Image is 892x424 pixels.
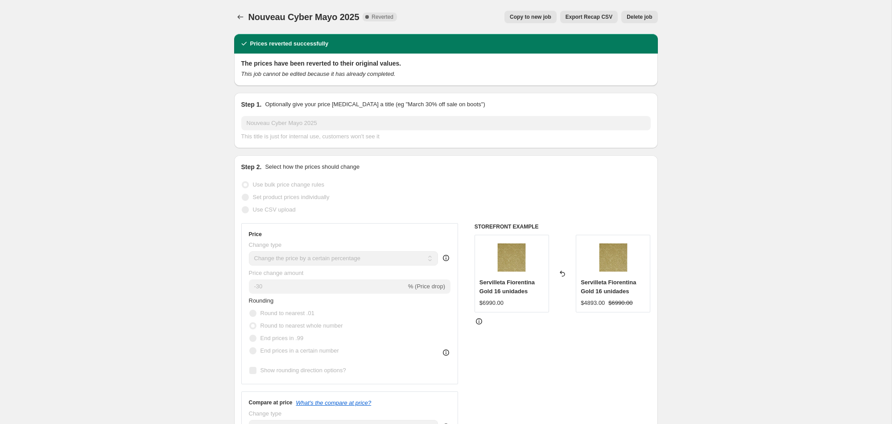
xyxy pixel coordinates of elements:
[241,100,262,109] h2: Step 1.
[479,299,504,308] div: $6990.00
[494,240,529,275] img: EH-74389_b-FiorentinaUNIgold_80x.jpg
[566,13,612,21] span: Export Recap CSV
[608,299,632,308] strike: $6990.00
[442,254,450,262] div: help
[479,279,535,295] span: Servilleta Fiorentina Gold 16 unidades
[372,13,393,21] span: Reverted
[260,322,343,329] span: Round to nearest whole number
[265,162,359,171] p: Select how the prices should change
[581,299,605,308] div: $4893.00
[234,11,247,23] button: Price change jobs
[260,310,314,316] span: Round to nearest .01
[249,231,262,238] h3: Price
[581,279,636,295] span: Servilleta Fiorentina Gold 16 unidades
[253,181,324,188] span: Use bulk price change rules
[260,335,304,341] span: End prices in .99
[510,13,551,21] span: Copy to new job
[253,194,330,200] span: Set product prices individually
[260,347,339,354] span: End prices in a certain number
[595,240,631,275] img: EH-74389_b-FiorentinaUNIgold_80x.jpg
[504,11,557,23] button: Copy to new job
[249,279,406,294] input: -15
[241,162,262,171] h2: Step 2.
[241,133,380,140] span: This title is just for internal use, customers won't see it
[241,116,651,130] input: 30% off holiday sale
[560,11,618,23] button: Export Recap CSV
[241,71,396,77] i: This job cannot be edited because it has already completed.
[627,13,652,21] span: Delete job
[249,241,282,248] span: Change type
[253,206,296,213] span: Use CSV upload
[408,283,445,290] span: % (Price drop)
[260,367,346,374] span: Show rounding direction options?
[621,11,657,23] button: Delete job
[265,100,485,109] p: Optionally give your price [MEDICAL_DATA] a title (eg "March 30% off sale on boots")
[475,223,651,230] h6: STOREFRONT EXAMPLE
[249,270,304,276] span: Price change amount
[248,12,359,22] span: Nouveau Cyber Mayo 2025
[296,399,372,406] button: What's the compare at price?
[241,59,651,68] h2: The prices have been reverted to their original values.
[249,297,274,304] span: Rounding
[250,39,329,48] h2: Prices reverted successfully
[249,399,293,406] h3: Compare at price
[249,410,282,417] span: Change type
